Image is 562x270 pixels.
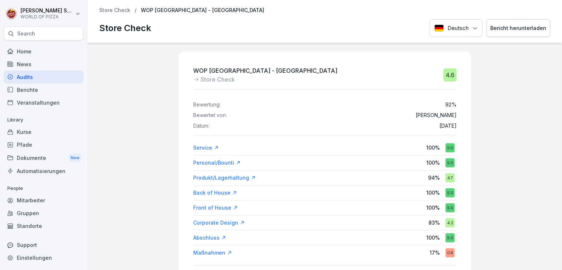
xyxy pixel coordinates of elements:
a: Back of House [193,189,237,196]
a: Store Check [99,7,130,14]
a: Berichte [4,83,83,96]
div: Dokumente [4,151,83,165]
a: Automatisierungen [4,165,83,177]
div: 4.6 [443,68,457,82]
a: Produkt/Lagerhaltung [193,174,256,181]
p: 100 % [426,234,440,241]
p: 100 % [426,144,440,151]
a: Einstellungen [4,251,83,264]
div: 5.0 [445,203,454,212]
p: [PERSON_NAME] [416,112,457,119]
p: Deutsch [447,24,469,33]
p: Bewertet von: [193,112,227,119]
div: 0.8 [445,248,454,257]
div: New [69,154,81,162]
a: Front of House [193,204,238,211]
a: Corporate Design [193,219,245,226]
img: Deutsch [434,25,444,32]
a: Abschluss [193,234,226,241]
div: 5.0 [445,188,454,197]
p: [DATE] [439,123,457,129]
div: 4.7 [445,173,454,182]
a: Veranstaltungen [4,96,83,109]
p: 83 % [428,219,440,226]
div: Support [4,239,83,251]
a: Personal/Bounti [193,159,241,166]
div: 5.0 [445,158,454,167]
p: Bewertung: [193,102,221,108]
button: Bericht herunterladen [486,19,550,37]
p: Store Check [201,75,235,84]
p: 94 % [428,174,440,181]
a: News [4,58,83,71]
div: 5.0 [445,233,454,242]
p: 100 % [426,189,440,196]
button: Language [430,19,483,37]
a: Gruppen [4,207,83,220]
p: / [135,7,136,14]
div: 4.2 [445,218,454,227]
a: Standorte [4,220,83,232]
p: WORLD OF PIZZA [20,14,74,19]
p: [PERSON_NAME] Seraphim [20,8,74,14]
div: Bericht herunterladen [490,24,546,32]
p: Library [4,114,83,126]
p: 92 % [445,102,457,108]
p: WOP [GEOGRAPHIC_DATA] - [GEOGRAPHIC_DATA] [193,66,337,75]
a: Mitarbeiter [4,194,83,207]
a: Pfade [4,138,83,151]
p: Search [17,30,35,37]
a: Kurse [4,125,83,138]
a: Service [193,144,219,151]
p: WOP [GEOGRAPHIC_DATA] - [GEOGRAPHIC_DATA] [141,7,264,14]
p: People [4,183,83,194]
p: 100 % [426,204,440,211]
a: Home [4,45,83,58]
a: DokumenteNew [4,151,83,165]
p: Store Check [99,22,151,35]
p: Datum: [193,123,209,129]
p: 17 % [430,249,440,256]
a: Audits [4,71,83,83]
a: Maßnahmen [193,249,232,256]
div: 5.0 [445,143,454,152]
p: 100 % [426,159,440,166]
